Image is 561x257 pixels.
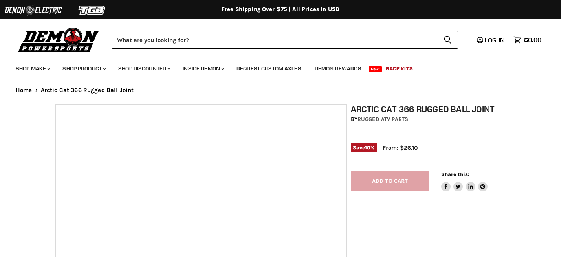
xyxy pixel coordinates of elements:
[112,61,175,77] a: Shop Discounted
[231,61,307,77] a: Request Custom Axles
[309,61,367,77] a: Demon Rewards
[351,104,510,114] h1: Arctic Cat 366 Rugged Ball Joint
[441,171,469,177] span: Share this:
[16,87,32,94] a: Home
[63,3,122,18] img: TGB Logo 2
[510,34,545,46] a: $0.00
[365,145,370,151] span: 10
[380,61,419,77] a: Race Kits
[41,87,134,94] span: Arctic Cat 366 Rugged Ball Joint
[4,3,63,18] img: Demon Electric Logo 2
[10,57,539,77] ul: Main menu
[524,36,541,44] span: $0.00
[441,171,488,192] aside: Share this:
[357,116,408,123] a: Rugged ATV Parts
[473,37,510,44] a: Log in
[112,31,437,49] input: Search
[351,143,377,152] span: Save %
[383,144,418,151] span: From: $26.10
[10,61,55,77] a: Shop Make
[351,115,510,124] div: by
[437,31,458,49] button: Search
[57,61,111,77] a: Shop Product
[369,66,382,72] span: New!
[177,61,229,77] a: Inside Demon
[112,31,458,49] form: Product
[485,36,505,44] span: Log in
[16,26,102,53] img: Demon Powersports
